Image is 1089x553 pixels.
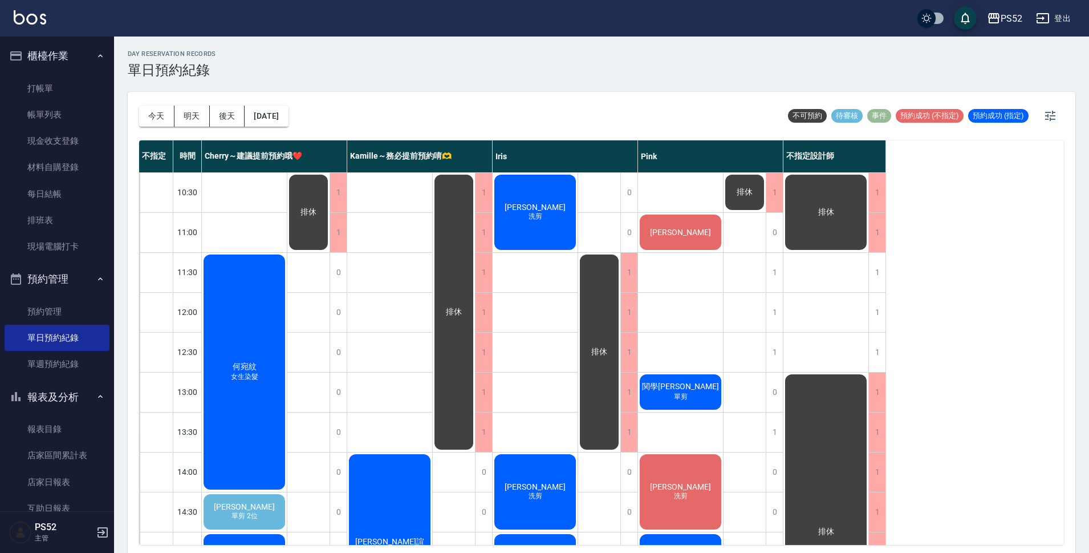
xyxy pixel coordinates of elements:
div: 1 [620,413,637,452]
div: 0 [330,333,347,372]
span: 何宛紋 [230,362,259,372]
span: [PERSON_NAME] [212,502,277,511]
div: 1 [620,333,637,372]
span: 排休 [816,207,836,217]
div: 不指定設計師 [783,140,886,172]
div: 1 [475,213,492,252]
div: 0 [620,213,637,252]
span: 排休 [298,207,319,217]
div: 13:00 [173,372,202,412]
div: 1 [330,173,347,212]
div: 0 [475,493,492,532]
button: save [954,7,977,30]
div: 1 [475,373,492,412]
div: 14:00 [173,452,202,492]
button: 登出 [1031,8,1075,29]
span: [PERSON_NAME] [648,482,713,491]
span: [PERSON_NAME] [502,203,568,212]
span: [PERSON_NAME] [502,482,568,491]
div: 1 [868,453,885,492]
div: 0 [620,493,637,532]
div: 1 [475,333,492,372]
span: [PERSON_NAME] [648,228,713,237]
div: 0 [330,293,347,332]
a: 報表目錄 [5,416,109,442]
span: 事件 [867,111,891,121]
span: 待審核 [831,111,863,121]
button: 櫃檯作業 [5,41,109,71]
div: 1 [475,253,492,292]
div: 1 [868,493,885,532]
p: 主管 [35,533,93,543]
div: 時間 [173,140,202,172]
div: 1 [868,253,885,292]
a: 互助日報表 [5,495,109,522]
span: [PERSON_NAME]諠 [353,537,426,547]
a: 現金收支登錄 [5,128,109,154]
span: 不可預約 [788,111,827,121]
div: 11:00 [173,212,202,252]
h5: PS52 [35,522,93,533]
a: 單週預約紀錄 [5,351,109,377]
span: 排休 [734,187,755,197]
a: 店家區間累計表 [5,442,109,469]
div: Kamille～務必提前預約唷🫶 [347,140,493,172]
div: 1 [766,333,783,372]
div: 0 [330,493,347,532]
div: 1 [475,293,492,332]
div: 0 [620,453,637,492]
span: 排休 [444,307,464,317]
div: 11:30 [173,252,202,292]
div: 1 [868,333,885,372]
div: 0 [330,453,347,492]
button: 報表及分析 [5,382,109,412]
button: 後天 [210,106,245,127]
div: 1 [330,213,347,252]
button: 今天 [139,106,174,127]
button: 明天 [174,106,210,127]
div: 0 [766,453,783,492]
span: 預約成功 (不指定) [896,111,964,121]
button: [DATE] [245,106,288,127]
div: 0 [766,373,783,412]
h2: day Reservation records [128,50,216,58]
h3: 單日預約紀錄 [128,62,216,78]
button: PS52 [982,7,1027,30]
a: 預約管理 [5,298,109,325]
span: 洗剪 [672,491,690,501]
span: 單剪 2位 [229,511,260,521]
div: 0 [330,373,347,412]
a: 材料自購登錄 [5,154,109,180]
div: 1 [766,173,783,212]
div: 1 [868,373,885,412]
div: 0 [475,453,492,492]
a: 打帳單 [5,75,109,102]
button: 預約管理 [5,264,109,294]
span: 洗剪 [526,491,544,501]
div: Pink [638,140,783,172]
span: 排休 [816,527,836,537]
div: 12:00 [173,292,202,332]
div: 0 [330,413,347,452]
span: 預約成功 (指定) [968,111,1029,121]
a: 帳單列表 [5,102,109,128]
div: 13:30 [173,412,202,452]
div: 0 [620,173,637,212]
div: 1 [868,293,885,332]
div: 0 [330,253,347,292]
div: 不指定 [139,140,173,172]
span: 洗剪 [526,212,544,221]
a: 每日結帳 [5,181,109,207]
span: 女生染髮 [229,372,261,382]
a: 店家日報表 [5,469,109,495]
img: Person [9,521,32,544]
div: 12:30 [173,332,202,372]
div: 1 [766,293,783,332]
div: 0 [766,213,783,252]
div: 1 [766,253,783,292]
div: 10:30 [173,172,202,212]
div: Cherry～建議提前預約哦❤️ [202,140,347,172]
div: 1 [475,173,492,212]
div: 14:30 [173,492,202,532]
span: 関學[PERSON_NAME] [640,382,721,392]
